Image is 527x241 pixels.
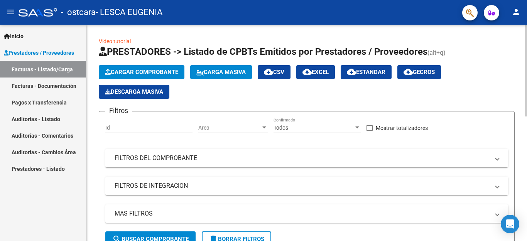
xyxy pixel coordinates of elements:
span: Prestadores / Proveedores [4,49,74,57]
mat-expansion-panel-header: FILTROS DEL COMPROBANTE [105,149,508,167]
h3: Filtros [105,105,132,116]
span: Gecros [404,69,435,76]
a: Video tutorial [99,38,131,44]
span: Inicio [4,32,24,40]
button: EXCEL [296,65,335,79]
button: Gecros [397,65,441,79]
mat-icon: menu [6,7,15,17]
span: Mostrar totalizadores [376,123,428,133]
mat-icon: cloud_download [347,67,356,76]
mat-icon: cloud_download [302,67,312,76]
app-download-masive: Descarga masiva de comprobantes (adjuntos) [99,85,169,99]
div: Open Intercom Messenger [501,215,519,233]
span: CSV [264,69,284,76]
mat-icon: cloud_download [264,67,273,76]
mat-icon: person [512,7,521,17]
mat-panel-title: MAS FILTROS [115,209,490,218]
button: Cargar Comprobante [99,65,184,79]
span: Cargar Comprobante [105,69,178,76]
mat-expansion-panel-header: FILTROS DE INTEGRACION [105,177,508,195]
span: - ostcara [61,4,96,21]
mat-expansion-panel-header: MAS FILTROS [105,204,508,223]
span: - LESCA EUGENIA [96,4,162,21]
mat-panel-title: FILTROS DEL COMPROBANTE [115,154,490,162]
span: Estandar [347,69,385,76]
mat-panel-title: FILTROS DE INTEGRACION [115,182,490,190]
button: CSV [258,65,291,79]
button: Descarga Masiva [99,85,169,99]
span: EXCEL [302,69,329,76]
span: Area [198,125,261,131]
span: Descarga Masiva [105,88,163,95]
mat-icon: cloud_download [404,67,413,76]
span: PRESTADORES -> Listado de CPBTs Emitidos por Prestadores / Proveedores [99,46,427,57]
span: (alt+q) [427,49,446,56]
span: Carga Masiva [196,69,246,76]
span: Todos [274,125,288,131]
button: Carga Masiva [190,65,252,79]
button: Estandar [341,65,392,79]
